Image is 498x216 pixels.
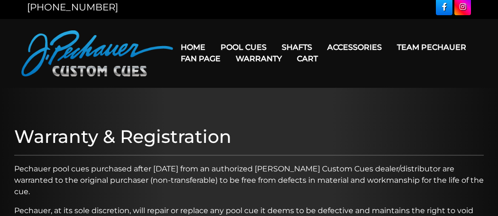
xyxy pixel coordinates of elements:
[274,35,320,59] a: Shafts
[173,35,213,59] a: Home
[289,47,325,71] a: Cart
[14,126,484,147] h1: Warranty & Registration
[213,35,274,59] a: Pool Cues
[228,47,289,71] a: Warranty
[27,1,118,13] a: [PHONE_NUMBER]
[389,35,474,59] a: Team Pechauer
[14,163,484,197] p: Pechauer pool cues purchased after [DATE] from an authorized [PERSON_NAME] Custom Cues dealer/dis...
[21,30,173,76] img: Pechauer Custom Cues
[320,35,389,59] a: Accessories
[173,47,228,71] a: Fan Page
